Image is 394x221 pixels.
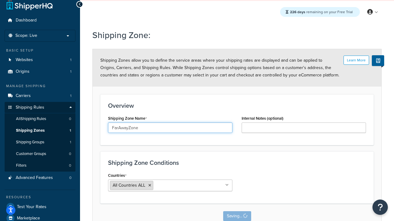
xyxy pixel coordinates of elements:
[108,116,147,121] label: Shipping Zone Name
[242,116,283,121] label: Internal Notes (optional)
[5,48,75,53] div: Basic Setup
[5,172,75,184] li: Advanced Features
[69,116,71,122] span: 0
[5,172,75,184] a: Advanced Features0
[16,163,26,168] span: Filters
[16,57,33,63] span: Websites
[15,33,37,38] span: Scope: Live
[16,93,31,99] span: Carriers
[69,163,71,168] span: 0
[108,173,127,178] label: Countries
[5,66,75,77] a: Origins1
[16,69,30,74] span: Origins
[17,204,46,210] span: Test Your Rates
[70,69,71,74] span: 1
[100,57,339,78] span: Shipping Zones allow you to define the service areas where your shipping rates are displayed and ...
[5,160,75,171] a: Filters0
[5,83,75,89] div: Manage Shipping
[372,200,388,215] button: Open Resource Center
[5,90,75,102] li: Carriers
[5,195,75,200] div: Resources
[5,137,75,148] a: Shipping Groups1
[69,175,71,180] span: 0
[5,102,75,172] li: Shipping Rules
[70,128,71,133] span: 1
[113,182,145,188] span: All Countries ALL
[5,160,75,171] li: Filters
[5,15,75,26] a: Dashboard
[16,116,46,122] span: All Shipping Rules
[17,216,40,221] span: Marketplace
[5,201,75,212] a: Test Your Rates
[344,56,369,65] button: Learn More
[5,66,75,77] li: Origins
[5,125,75,136] li: Shipping Zones
[16,105,44,110] span: Shipping Rules
[16,18,37,23] span: Dashboard
[16,151,46,157] span: Customer Groups
[5,148,75,160] a: Customer Groups0
[70,57,71,63] span: 1
[108,102,366,109] h3: Overview
[16,175,53,180] span: Advanced Features
[5,54,75,66] a: Websites1
[5,125,75,136] a: Shipping Zones1
[5,148,75,160] li: Customer Groups
[372,55,384,66] button: Show Help Docs
[70,140,71,145] span: 1
[16,128,45,133] span: Shipping Zones
[5,113,75,125] a: AllShipping Rules0
[69,151,71,157] span: 0
[5,90,75,102] a: Carriers1
[92,29,374,41] h1: Shipping Zone:
[5,137,75,148] li: Shipping Groups
[108,159,366,166] h3: Shipping Zone Conditions
[5,54,75,66] li: Websites
[290,9,353,15] span: remaining on your Free Trial
[5,102,75,113] a: Shipping Rules
[290,9,305,15] strong: 226 days
[70,93,71,99] span: 1
[16,140,44,145] span: Shipping Groups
